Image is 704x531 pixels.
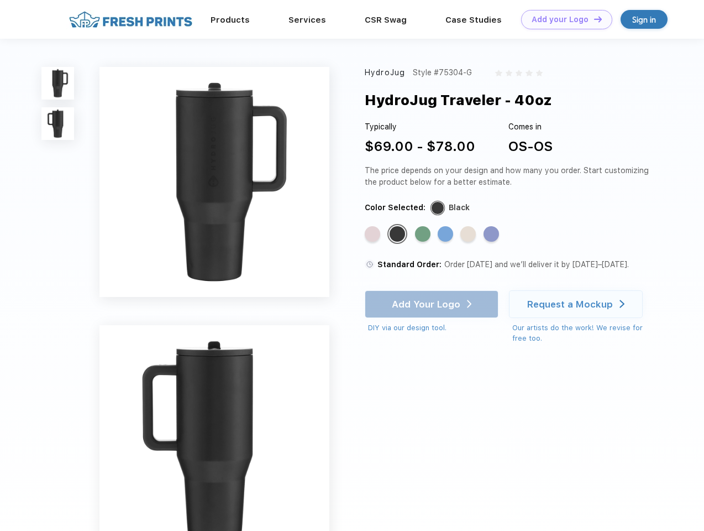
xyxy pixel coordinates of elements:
[365,165,653,188] div: The price depends on your design and how many you order. Start customizing the product below for ...
[619,300,624,308] img: white arrow
[527,299,613,310] div: Request a Mockup
[495,70,502,76] img: gray_star.svg
[413,67,472,79] div: Style #75304-G
[365,121,475,133] div: Typically
[368,322,498,334] div: DIY via our design tool.
[365,67,405,79] div: HydroJug
[99,67,329,297] img: func=resize&h=640
[484,226,499,242] div: Peri
[506,70,512,76] img: gray_star.svg
[508,121,553,133] div: Comes in
[365,259,375,269] img: standard order
[377,260,442,269] span: Standard Order:
[526,70,532,76] img: gray_star.svg
[415,226,430,242] div: Sage
[621,10,668,29] a: Sign in
[41,67,74,100] img: func=resize&h=100
[532,15,589,24] div: Add your Logo
[365,137,475,157] div: $69.00 - $78.00
[365,226,380,242] div: Pink Sand
[512,322,653,344] div: Our artists do the work! We revise for free too.
[438,226,453,242] div: Riptide
[449,202,470,214] div: Black
[632,13,656,26] div: Sign in
[516,70,522,76] img: gray_star.svg
[365,90,552,111] div: HydroJug Traveler - 40oz
[536,70,543,76] img: gray_star.svg
[41,107,74,140] img: func=resize&h=100
[66,10,196,29] img: fo%20logo%202.webp
[594,16,602,22] img: DT
[508,137,553,157] div: OS-OS
[460,226,476,242] div: Cream
[211,15,250,25] a: Products
[444,260,629,269] span: Order [DATE] and we’ll deliver it by [DATE]–[DATE].
[390,226,405,242] div: Black
[365,202,425,214] div: Color Selected:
